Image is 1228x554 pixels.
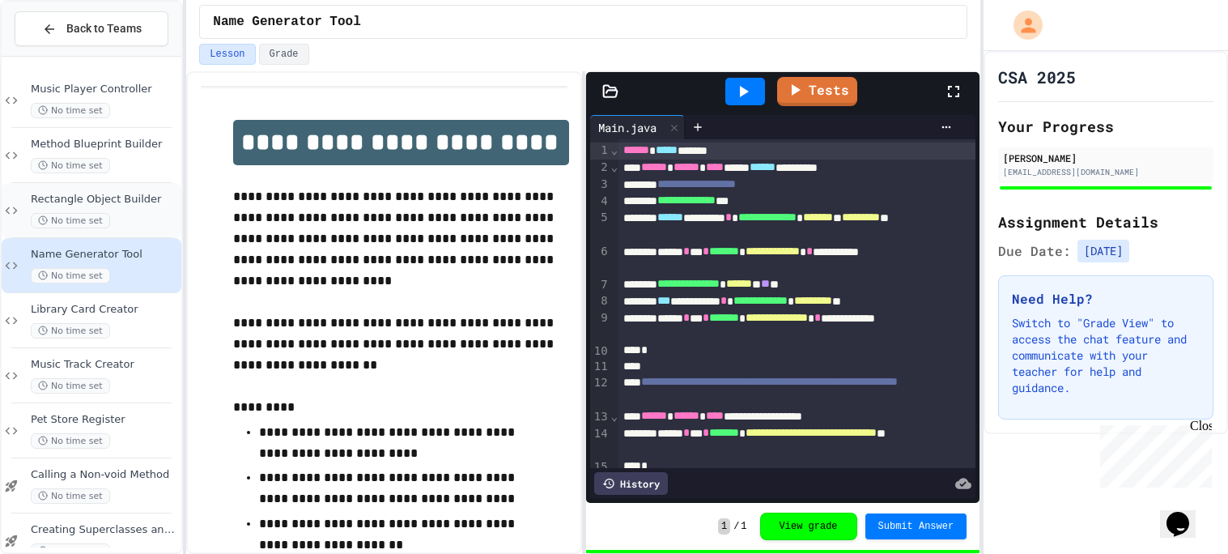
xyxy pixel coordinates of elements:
span: Method Blueprint Builder [31,138,178,151]
div: 4 [590,194,610,211]
div: 9 [590,310,610,343]
span: No time set [31,103,110,118]
div: Main.java [590,115,685,139]
span: Due Date: [998,241,1071,261]
div: 10 [590,343,610,360]
span: 1 [718,518,730,535]
span: No time set [31,488,110,504]
div: 6 [590,244,610,276]
div: 2 [590,160,610,177]
span: [DATE] [1077,240,1129,262]
iframe: chat widget [1094,419,1212,488]
div: 5 [590,210,610,244]
span: No time set [31,433,110,449]
h2: Assignment Details [998,211,1213,233]
div: 7 [590,277,610,294]
button: Lesson [199,44,255,65]
span: Pet Store Register [31,413,178,427]
div: 1 [590,143,610,160]
span: Library Card Creator [31,303,178,317]
a: Tests [777,77,857,106]
button: Grade [259,44,309,65]
span: Name Generator Tool [31,248,178,262]
h1: CSA 2025 [998,66,1076,88]
div: 8 [590,293,610,310]
span: 1 [741,520,746,533]
div: My Account [996,6,1047,44]
span: No time set [31,158,110,173]
span: Fold line [610,410,618,423]
div: [EMAIL_ADDRESS][DOMAIN_NAME] [1003,166,1209,178]
h2: Your Progress [998,115,1213,138]
span: Music Player Controller [31,83,178,96]
button: View grade [760,513,857,540]
button: Submit Answer [865,514,967,539]
div: 3 [590,177,610,194]
div: Chat with us now!Close [6,6,112,103]
div: [PERSON_NAME] [1003,151,1209,165]
span: Back to Teams [66,20,142,37]
span: No time set [31,323,110,339]
div: 15 [590,459,610,475]
span: / [733,520,739,533]
span: Fold line [610,160,618,173]
div: Main.java [590,119,665,136]
span: No time set [31,378,110,394]
span: No time set [31,213,110,228]
div: History [594,472,668,495]
p: Switch to "Grade View" to access the chat feature and communicate with your teacher for help and ... [1012,315,1200,396]
button: Back to Teams [15,11,168,46]
div: 12 [590,375,610,409]
span: Rectangle Object Builder [31,193,178,207]
span: Calling a Non-void Method [31,468,178,482]
span: Music Track Creator [31,358,178,372]
span: Name Generator Tool [213,12,360,32]
div: 13 [590,409,610,426]
span: No time set [31,268,110,283]
span: Fold line [610,143,618,156]
span: Creating Superclasses and Subclasses [31,523,178,537]
div: 14 [590,426,610,460]
h3: Need Help? [1012,289,1200,309]
iframe: chat widget [1160,489,1212,538]
div: 11 [590,359,610,375]
span: Submit Answer [878,520,954,533]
